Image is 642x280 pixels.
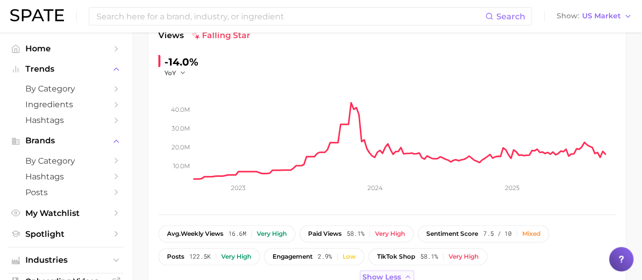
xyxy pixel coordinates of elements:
div: Mixed [522,230,540,237]
a: Spotlight [8,226,124,242]
span: YoY [164,69,176,77]
a: by Category [8,153,124,169]
a: Posts [8,184,124,200]
a: My Watchlist [8,205,124,221]
span: 58.1% [347,230,364,237]
span: posts [167,253,184,260]
button: posts122.5kVery high [158,248,260,265]
span: Posts [25,188,107,197]
span: 7.5 / 10 [483,230,512,237]
span: US Market [582,13,621,19]
button: engagement2.9%Low [264,248,364,265]
tspan: 10.0m [173,162,190,170]
span: Brands [25,136,107,145]
a: Hashtags [8,112,124,128]
span: Show [557,13,579,19]
a: Hashtags [8,169,124,184]
span: paid views [308,230,342,237]
button: paid views58.1%Very high [299,225,414,242]
button: YoY [164,69,186,77]
span: by Category [25,156,107,166]
input: Search here for a brand, industry, or ingredient [95,8,485,25]
span: by Category [25,84,107,94]
button: TikTok shop58.1%Very high [368,248,487,265]
button: Brands [8,133,124,148]
button: avg.weekly views16.6mVery high [158,225,295,242]
tspan: 20.0m [172,143,190,151]
span: falling star [192,29,250,42]
span: Search [496,12,525,21]
tspan: 40.0m [171,106,190,113]
div: Low [343,253,356,260]
div: Very high [449,253,479,260]
span: weekly views [167,230,223,237]
tspan: 30.0m [172,125,190,132]
abbr: average [167,230,181,237]
button: ShowUS Market [554,10,634,23]
tspan: 2024 [367,184,383,192]
div: -14.0% [164,54,198,70]
button: Trends [8,61,124,77]
a: Ingredients [8,97,124,112]
span: 2.9% [318,253,332,260]
button: Industries [8,253,124,268]
span: Views [158,29,184,42]
span: sentiment score [426,230,478,237]
span: engagement [273,253,313,260]
span: My Watchlist [25,208,107,218]
span: Hashtags [25,115,107,125]
span: Spotlight [25,229,107,239]
span: Ingredients [25,100,107,109]
span: TikTok shop [377,253,415,260]
a: by Category [8,81,124,97]
button: sentiment score7.5 / 10Mixed [418,225,549,242]
div: Very high [221,253,251,260]
img: falling star [192,32,200,40]
span: 16.6m [228,230,246,237]
div: Very high [375,230,405,237]
span: Industries [25,256,107,265]
span: Home [25,44,107,53]
span: 58.1% [420,253,438,260]
span: 122.5k [189,253,211,260]
a: Home [8,41,124,56]
span: Trends [25,65,107,74]
span: Hashtags [25,172,107,181]
div: Very high [257,230,287,237]
tspan: 2025 [505,184,520,192]
tspan: 2023 [231,184,246,192]
img: SPATE [10,9,64,21]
